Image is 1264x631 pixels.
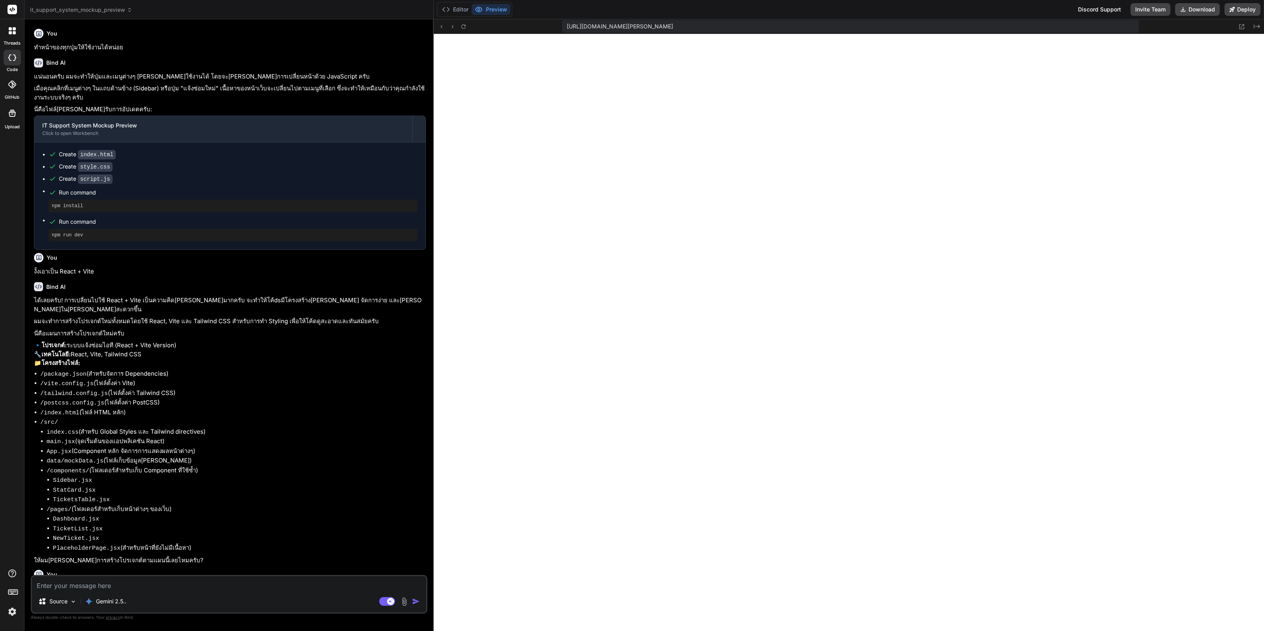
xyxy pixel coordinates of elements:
[47,437,426,447] li: (จุดเริ่มต้นของแอปพลิเคชัน React)
[52,203,414,209] pre: npm install
[6,605,19,618] img: settings
[34,341,426,368] p: 🔹 ระบบแจ้งซ่อมไอที (React + Vite Version) 🔧 React, Vite, Tailwind CSS 📁
[40,419,58,426] code: /src/
[40,371,87,378] code: /package.json
[439,4,472,15] button: Editor
[34,43,426,52] p: ทำหน้าของทุกปุุ่มให้ใช้งานได้หน่อย
[59,189,418,197] span: Run command
[434,34,1264,631] iframe: Preview
[78,162,113,172] code: style.css
[472,4,510,15] button: Preview
[40,400,104,406] code: /postcss.config.js
[46,283,66,291] h6: Bind AI
[46,59,66,67] h6: Bind AI
[47,447,426,457] li: (Component หลัก จัดการการแสดงผลหน้าต่างๆ)
[59,150,116,159] div: Create
[47,448,71,455] code: App.jsx
[42,122,404,129] div: IT Support System Mockup Preview
[41,359,80,367] strong: โครงสร้างไฟล์:
[49,597,68,605] p: Source
[47,30,57,37] h6: You
[40,398,426,408] li: (ไฟล์ตั้งค่า PostCSS)
[96,597,126,605] p: Gemini 2.5..
[53,477,92,484] code: Sidebar.jsx
[40,369,426,379] li: (สำหรับจัดการ Dependencies)
[41,341,67,349] strong: โปรเจกต์:
[47,466,426,505] li: (โฟลเดอร์สำหรับเก็บ Component ที่ใช้ซ้ำ)
[34,296,426,314] p: ได้เลยครับ! การเปลี่ยนไปใช้ React + Vite เป็นความคิด[PERSON_NAME]มากครับ จะทำให้โค้dsมีโครงสร้าง[...
[34,317,426,326] p: ผมจะทำการสร้างโปรเจกต์ใหม่ทั้งหมดโดยใช้ React, Vite และ Tailwind CSS สำหรับการทำ Styling เพื่อให้...
[34,556,426,565] p: ให้ผม[PERSON_NAME]การสร้างโปรเจกต์ตามแผนนี้เลยไหมครับ?
[30,6,132,14] span: it_support_system_mockup_preview
[40,408,426,418] li: (ไฟล์ HTML หลัก)
[1175,3,1220,16] button: Download
[59,163,113,171] div: Create
[70,598,77,605] img: Pick Models
[53,487,96,494] code: StatCard.jsx
[567,22,673,30] span: [URL][DOMAIN_NAME][PERSON_NAME]
[47,429,79,436] code: index.css
[400,597,409,606] img: attachment
[34,267,426,276] p: งั้งเอาเป็น React + Vite
[40,379,426,389] li: (ไฟล์ตั้งค่า Vite)
[106,615,120,620] span: privacy
[5,124,20,130] label: Upload
[47,427,426,437] li: (สำหรับ Global Styles และ Tailwind directives)
[42,130,404,137] div: Click to open Workbench
[34,84,426,102] p: เมื่อคุณคลิกที่เมนูต่างๆ ในแถบด้านข้าง (Sidebar) หรือปุ่ม "แจ้งซ่อมใหม่" เนื้อหาของหน้าเว็บจะเปลี...
[47,254,57,262] h6: You
[7,66,18,73] label: code
[34,72,426,81] p: แน่นอนครับ ผมจะทำให้ปุ่มและเมนูต่างๆ [PERSON_NAME]ใช้งานได้ โดยจะ[PERSON_NAME]การเปลี่ยนหน้าด้วย ...
[40,390,108,397] code: /tailwind.config.js
[412,597,420,605] img: icon
[47,438,75,445] code: main.jsx
[1073,3,1126,16] div: Discord Support
[47,571,57,579] h6: You
[59,218,418,226] span: Run command
[40,389,426,399] li: (ไฟล์ตั้งค่า Tailwind CSS)
[47,506,71,513] code: /pages/
[53,545,120,552] code: PlaceholderPage.jsx
[78,150,116,159] code: index.html
[53,543,426,553] li: (สำหรับหน้าที่ยังไม่มีเนื้อหา)
[34,116,412,142] button: IT Support System Mockup PreviewClick to open Workbench
[1224,3,1260,16] button: Deploy
[53,496,110,503] code: TicketsTable.jsx
[47,468,89,474] code: /components/
[78,174,113,184] code: script.js
[47,456,426,466] li: (ไฟล์เก็บข้อมูล[PERSON_NAME])
[34,105,426,114] p: นี่คือไฟล์[PERSON_NAME]รับการอัปเดตครับ:
[5,94,19,101] label: GitHub
[40,410,79,416] code: /index.html
[4,40,21,47] label: threads
[53,526,103,532] code: TicketList.jsx
[53,535,99,542] code: NewTicket.jsx
[59,175,113,183] div: Create
[85,597,93,605] img: Gemini 2.5 Pro
[41,350,71,358] strong: เทคโนโลยี:
[47,458,103,464] code: data/mockData.js
[34,329,426,338] p: นี่คือแผนการสร้างโปรเจกต์ใหม่ครับ
[52,232,414,238] pre: npm run dev
[1130,3,1170,16] button: Invite Team
[47,505,426,553] li: (โฟลเดอร์สำหรับเก็บหน้าต่างๆ ของเว็บ)
[40,380,94,387] code: /vite.config.js
[31,614,427,621] p: Always double-check its answers. Your in Bind
[53,516,99,522] code: Dashboard.jsx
